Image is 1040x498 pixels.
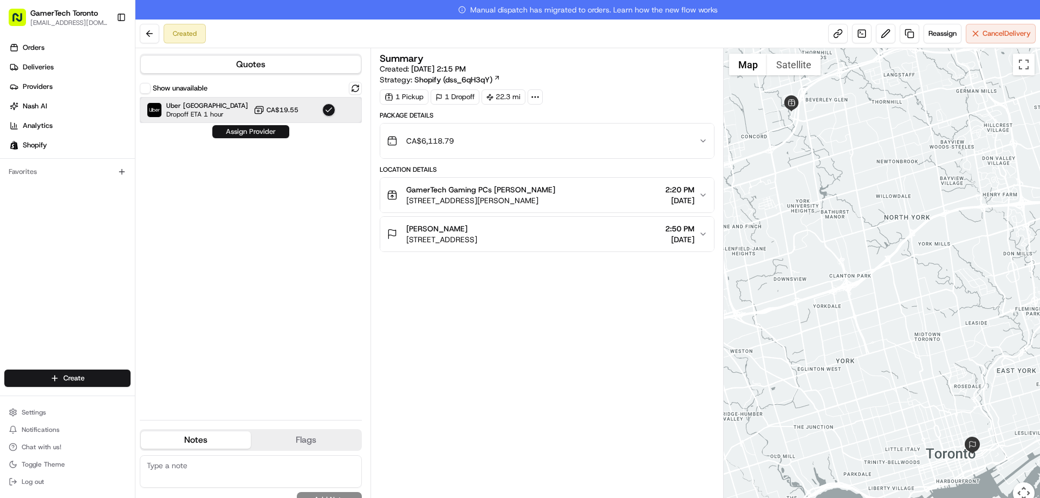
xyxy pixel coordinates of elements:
img: Nash [11,11,32,33]
img: 1736555255976-a54dd68f-1ca7-489b-9aae-adbdc363a1c4 [22,169,30,177]
span: Analytics [23,121,53,131]
img: Shopify logo [10,141,18,150]
button: [EMAIL_ADDRESS][DOMAIN_NAME] [30,18,108,27]
span: [PERSON_NAME] [34,197,88,206]
h3: Summary [380,54,424,63]
button: Show satellite imagery [767,54,821,75]
img: Uber Canada [147,103,161,117]
button: CancelDelivery [966,24,1036,43]
span: [STREET_ADDRESS][PERSON_NAME] [406,195,555,206]
span: Chat with us! [22,443,61,451]
button: CA$6,118.79 [380,124,713,158]
a: Shopify (dss_6qH3qY) [414,74,500,85]
span: Providers [23,82,53,92]
span: Dropoff ETA 1 hour [166,110,242,119]
a: Shopify [4,137,135,154]
button: GamerTech Gaming PCs [PERSON_NAME][STREET_ADDRESS][PERSON_NAME]2:20 PM[DATE] [380,178,713,212]
img: 4920774857489_3d7f54699973ba98c624_72.jpg [23,104,42,123]
div: Start new chat [49,104,178,114]
span: 2:50 PM [665,223,694,234]
span: [STREET_ADDRESS] [406,234,477,245]
button: Notes [141,431,251,449]
span: [DATE] 2:15 PM [411,64,466,74]
a: 📗Knowledge Base [6,238,87,257]
span: Pylon [108,269,131,277]
div: We're available if you need us! [49,114,149,123]
button: Log out [4,474,131,489]
a: Providers [4,78,135,95]
button: GamerTech Toronto[EMAIL_ADDRESS][DOMAIN_NAME] [4,4,112,30]
div: 💻 [92,243,100,252]
button: See all [168,139,197,152]
span: Shopify [23,140,47,150]
button: [PERSON_NAME][STREET_ADDRESS]2:50 PM[DATE] [380,217,713,251]
span: Reassign [928,29,957,38]
span: [DATE] [665,195,694,206]
button: GamerTech Toronto [30,8,98,18]
label: Show unavailable [153,83,207,93]
button: Toggle fullscreen view [1013,54,1035,75]
span: • [90,168,94,177]
span: Create [63,373,84,383]
a: Analytics [4,117,135,134]
img: Grace Nketiah [11,187,28,204]
a: 💻API Documentation [87,238,178,257]
div: Location Details [380,165,714,174]
span: CA$6,118.79 [406,135,454,146]
span: Created: [380,63,466,74]
span: [PERSON_NAME] [406,223,467,234]
button: Quotes [141,56,361,73]
div: 1 Dropoff [431,89,479,105]
span: [DATE] [665,234,694,245]
span: CA$19.55 [266,106,298,114]
div: Package Details [380,111,714,120]
span: 2:20 PM [665,184,694,195]
button: Reassign [924,24,961,43]
div: 22.3 mi [482,89,525,105]
span: Nash AI [23,101,47,111]
a: Orders [4,39,135,56]
div: 📗 [11,243,19,252]
button: Create [4,370,131,387]
span: Manual dispatch has migrated to orders. Learn how the new flow works [458,4,718,15]
img: Brigitte Vinadas [11,158,28,175]
button: Start new chat [184,107,197,120]
button: Chat with us! [4,439,131,455]
div: Past conversations [11,141,73,150]
span: • [90,197,94,206]
button: Settings [4,405,131,420]
button: Show street map [729,54,767,75]
span: Deliveries [23,62,54,72]
span: Settings [22,408,46,417]
span: [PERSON_NAME] [34,168,88,177]
span: Orders [23,43,44,53]
span: Toggle Theme [22,460,65,469]
span: [DATE] [96,197,118,206]
a: Deliveries [4,59,135,76]
a: Powered byPylon [76,268,131,277]
a: Nash AI [4,98,135,115]
img: 1736555255976-a54dd68f-1ca7-489b-9aae-adbdc363a1c4 [22,198,30,206]
input: Clear [28,70,179,81]
button: Assign Provider [212,125,289,138]
img: 1736555255976-a54dd68f-1ca7-489b-9aae-adbdc363a1c4 [11,104,30,123]
span: Knowledge Base [22,242,83,253]
span: Cancel Delivery [983,29,1031,38]
button: Flags [251,431,361,449]
button: Toggle Theme [4,457,131,472]
span: Notifications [22,425,60,434]
span: Shopify (dss_6qH3qY) [414,74,492,85]
button: CA$19.55 [253,105,298,115]
span: GamerTech Gaming PCs [PERSON_NAME] [406,184,555,195]
span: Log out [22,477,44,486]
span: [DATE] [96,168,118,177]
div: Strategy: [380,74,500,85]
div: Favorites [4,163,131,180]
button: Notifications [4,422,131,437]
div: 1 Pickup [380,89,428,105]
span: Uber [GEOGRAPHIC_DATA] [166,101,248,110]
p: Welcome 👋 [11,43,197,61]
span: API Documentation [102,242,174,253]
